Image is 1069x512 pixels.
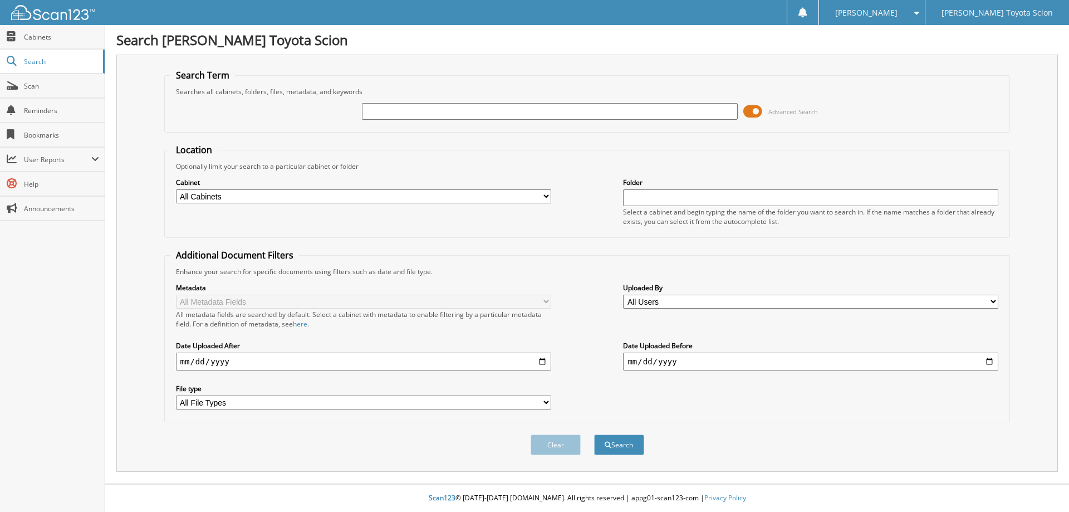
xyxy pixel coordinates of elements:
[116,31,1058,49] h1: Search [PERSON_NAME] Toyota Scion
[24,57,97,66] span: Search
[176,310,551,329] div: All metadata fields are searched by default. Select a cabinet with metadata to enable filtering b...
[623,353,998,370] input: end
[24,32,99,42] span: Cabinets
[531,435,581,455] button: Clear
[768,108,818,116] span: Advanced Search
[623,178,998,187] label: Folder
[176,341,551,350] label: Date Uploaded After
[623,283,998,292] label: Uploaded By
[11,5,95,20] img: scan123-logo-white.svg
[24,130,99,140] span: Bookmarks
[24,155,91,164] span: User Reports
[176,178,551,187] label: Cabinet
[1013,459,1069,512] iframe: Chat Widget
[176,384,551,393] label: File type
[704,493,746,503] a: Privacy Policy
[623,207,998,226] div: Select a cabinet and begin typing the name of the folder you want to search in. If the name match...
[176,353,551,370] input: start
[835,9,898,16] span: [PERSON_NAME]
[429,493,455,503] span: Scan123
[594,435,644,455] button: Search
[623,341,998,350] label: Date Uploaded Before
[24,106,99,115] span: Reminders
[170,267,1004,276] div: Enhance your search for specific documents using filters such as date and file type.
[170,162,1004,171] div: Optionally limit your search to a particular cabinet or folder
[170,69,235,81] legend: Search Term
[24,81,99,91] span: Scan
[941,9,1053,16] span: [PERSON_NAME] Toyota Scion
[293,319,307,329] a: here
[105,485,1069,512] div: © [DATE]-[DATE] [DOMAIN_NAME]. All rights reserved | appg01-scan123-com |
[170,144,218,156] legend: Location
[170,87,1004,96] div: Searches all cabinets, folders, files, metadata, and keywords
[24,179,99,189] span: Help
[24,204,99,213] span: Announcements
[170,249,299,261] legend: Additional Document Filters
[176,283,551,292] label: Metadata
